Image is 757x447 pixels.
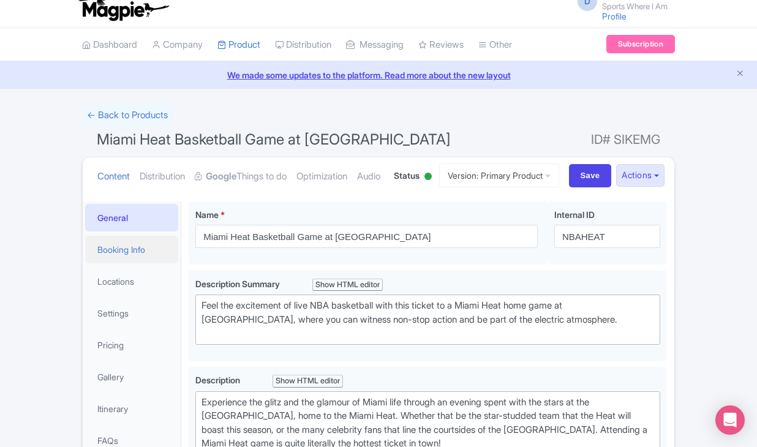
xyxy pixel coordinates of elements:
a: Profile [602,11,627,21]
span: Internal ID [554,209,595,220]
a: Subscription [606,35,675,53]
div: Feel the excitement of live NBA basketball with this ticket to a Miami Heat home game at [GEOGRAP... [201,299,654,340]
a: ← Back to Products [82,103,173,127]
a: Company [152,28,203,62]
span: ID# SIKEMG [591,127,660,152]
a: Pricing [85,331,178,359]
a: General [85,204,178,231]
a: Other [478,28,512,62]
a: Distribution [140,157,185,196]
a: Gallery [85,363,178,391]
span: Miami Heat Basketball Game at [GEOGRAPHIC_DATA] [97,130,451,148]
a: Version: Primary Product [439,163,559,187]
div: Active [422,168,434,187]
a: Itinerary [85,395,178,423]
a: Messaging [346,28,404,62]
span: Description Summary [195,279,282,289]
a: Settings [85,299,178,327]
button: Close announcement [736,67,745,81]
small: Sports Where I Am [602,2,675,10]
a: Dashboard [82,28,137,62]
span: Status [394,169,420,182]
a: Optimization [296,157,347,196]
a: Audio [357,157,380,196]
a: Distribution [275,28,331,62]
button: Actions [616,164,665,187]
a: Reviews [418,28,464,62]
a: Product [217,28,260,62]
a: Content [97,157,130,196]
strong: Google [206,170,236,184]
input: Save [569,164,612,187]
a: GoogleThings to do [195,157,287,196]
div: Show HTML editor [312,279,383,291]
a: We made some updates to the platform. Read more about the new layout [7,69,750,81]
a: Booking Info [85,236,178,263]
div: Show HTML editor [273,375,343,388]
a: Locations [85,268,178,295]
div: Open Intercom Messenger [715,405,745,435]
span: Name [195,209,219,220]
span: Description [195,375,242,385]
